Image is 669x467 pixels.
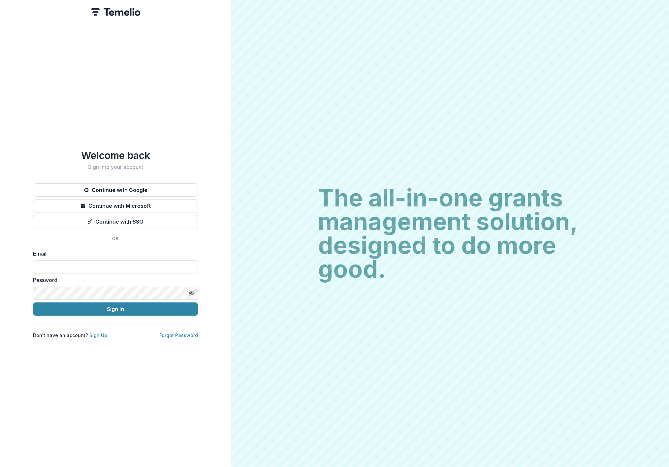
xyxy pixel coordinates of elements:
label: Email [33,250,194,258]
a: Sign Up [89,332,107,338]
button: Toggle password visibility [186,288,197,298]
label: Password [33,276,194,284]
button: Continue with Google [33,183,198,197]
p: Don't have an account? [33,332,107,339]
button: Sign In [33,302,198,316]
h1: Welcome back [33,149,198,161]
button: Continue with SSO [33,215,198,228]
a: Forgot Password [159,332,198,338]
h2: Sign into your account [33,164,198,170]
button: Continue with Microsoft [33,199,198,212]
img: Temelio [91,8,140,16]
